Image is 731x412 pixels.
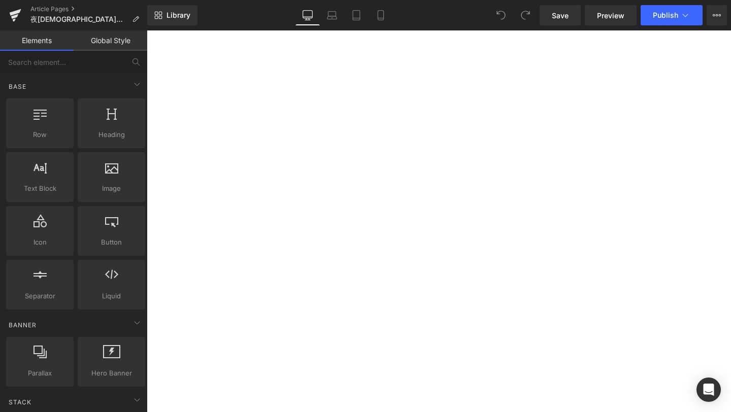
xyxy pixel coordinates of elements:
[9,237,71,248] span: Icon
[9,183,71,194] span: Text Block
[491,5,511,25] button: Undo
[696,377,721,402] div: Open Intercom Messenger
[81,129,142,140] span: Heading
[641,5,703,25] button: Publish
[344,5,369,25] a: Tablet
[707,5,727,25] button: More
[81,291,142,301] span: Liquid
[8,320,38,330] span: Banner
[9,291,71,301] span: Separator
[9,368,71,379] span: Parallax
[30,5,147,13] a: Article Pages
[515,5,536,25] button: Redo
[320,5,344,25] a: Laptop
[9,129,71,140] span: Row
[81,368,142,379] span: Hero Banner
[597,10,624,21] span: Preview
[81,237,142,248] span: Button
[147,5,197,25] a: New Library
[295,5,320,25] a: Desktop
[369,5,393,25] a: Mobile
[8,397,32,407] span: Stack
[74,30,147,51] a: Global Style
[585,5,637,25] a: Preview
[30,15,128,23] span: 夜[DEMOGRAPHIC_DATA]派？[DEMOGRAPHIC_DATA]派？時間帯で変わるととのい体験の違い
[653,11,678,19] span: Publish
[8,82,27,91] span: Base
[81,183,142,194] span: Image
[167,11,190,20] span: Library
[552,10,569,21] span: Save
